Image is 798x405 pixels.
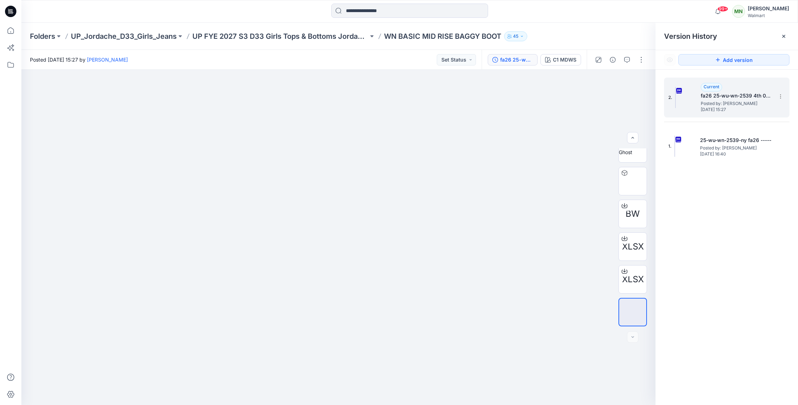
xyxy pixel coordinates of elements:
[71,31,177,41] a: UP_Jordache_D33_Girls_Jeans
[674,136,675,157] img: 25-wu-wn-2539-ny fa26 -----
[701,107,772,112] span: [DATE] 15:27
[717,6,728,12] span: 99+
[664,32,717,41] span: Version History
[701,100,772,107] span: Posted by: Mittal Nanavati
[678,54,789,65] button: Add version
[701,91,772,100] h5: fa26 25-wu-wn-2539 4th 09252025-
[384,31,501,41] p: WN BASIC MID RISE BAGGY BOOT
[30,31,55,41] a: Folders
[781,33,787,39] button: Close
[607,54,618,65] button: Details
[700,144,771,152] span: Posted by: Mittal Nanavati
[619,141,647,156] img: Back Ghost
[87,57,128,63] a: [PERSON_NAME]
[622,273,644,286] span: XLSX
[513,32,518,40] p: 45
[30,56,128,63] span: Posted [DATE] 15:27 by
[622,240,644,253] span: XLSX
[553,56,576,64] div: C1 MDWS
[500,56,533,64] div: fa26 25-wu-wn-2539 4th 09252025-
[700,152,771,157] span: [DATE] 16:40
[626,207,640,220] span: BW
[668,94,672,101] span: 2.
[664,54,675,65] button: Show Hidden Versions
[748,4,789,13] div: [PERSON_NAME]
[504,31,527,41] button: 45
[748,13,789,18] div: Walmart
[488,54,538,65] button: fa26 25-wu-wn-2539 4th 09252025-
[704,84,719,89] span: Current
[700,136,771,144] h5: 25-wu-wn-2539-ny fa26 -----
[192,31,368,41] a: UP FYE 2027 S3 D33 Girls Tops & Bottoms Jordache
[668,143,672,149] span: 1.
[732,5,745,18] div: MN
[540,54,581,65] button: C1 MDWS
